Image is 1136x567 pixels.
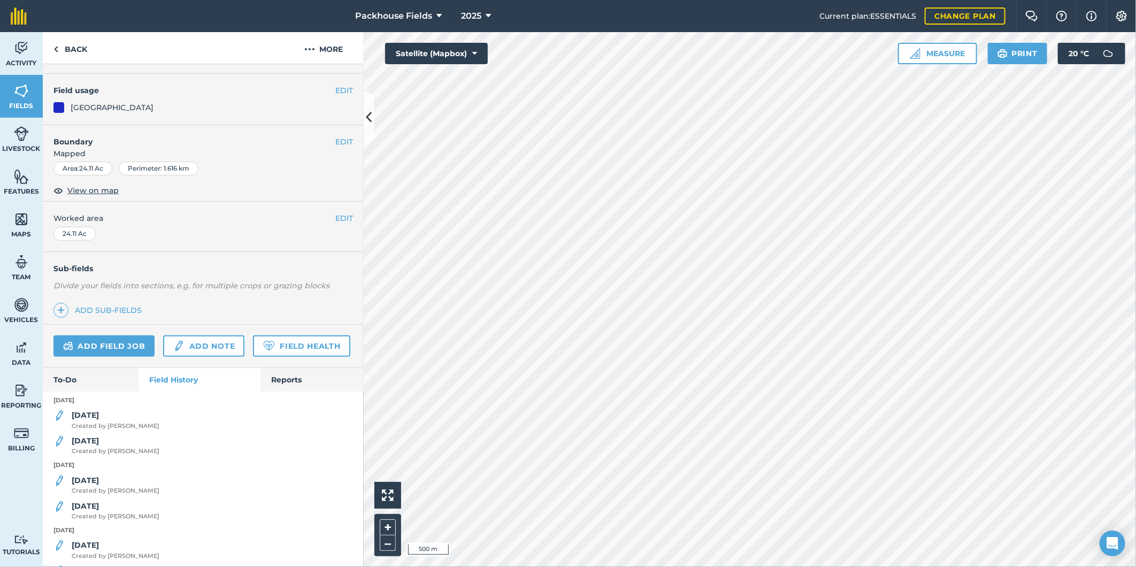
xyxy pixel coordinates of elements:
[283,32,364,64] button: More
[14,83,29,99] img: svg+xml;base64,PHN2ZyB4bWxucz0iaHR0cDovL3d3dy53My5vcmcvMjAwMC9zdmciIHdpZHRoPSI1NiIgaGVpZ2h0PSI2MC...
[72,410,99,420] strong: [DATE]
[819,10,916,22] span: Current plan : ESSENTIALS
[11,7,27,25] img: fieldmargin Logo
[14,425,29,441] img: svg+xml;base64,PD94bWwgdmVyc2lvbj0iMS4wIiBlbmNvZGluZz0idXRmLTgiPz4KPCEtLSBHZW5lcmF0b3I6IEFkb2JlIE...
[925,7,1005,25] a: Change plan
[380,535,396,551] button: –
[997,47,1008,60] img: svg+xml;base64,PHN2ZyB4bWxucz0iaHR0cDovL3d3dy53My5vcmcvMjAwMC9zdmciIHdpZHRoPSIxOSIgaGVpZ2h0PSIyNC...
[53,227,96,241] div: 24.11 Ac
[53,474,159,496] a: [DATE]Created by [PERSON_NAME]
[53,474,65,487] img: svg+xml;base64,PD94bWwgdmVyc2lvbj0iMS4wIiBlbmNvZGluZz0idXRmLTgiPz4KPCEtLSBHZW5lcmF0b3I6IEFkb2JlIE...
[385,43,488,64] button: Satellite (Mapbox)
[43,396,364,405] p: [DATE]
[1069,43,1089,64] span: 20 ° C
[988,43,1048,64] button: Print
[53,43,58,56] img: svg+xml;base64,PHN2ZyB4bWxucz0iaHR0cDovL3d3dy53My5vcmcvMjAwMC9zdmciIHdpZHRoPSI5IiBoZWlnaHQ9IjI0Ii...
[43,148,364,159] span: Mapped
[1025,11,1038,21] img: Two speech bubbles overlapping with the left bubble in the forefront
[1097,43,1119,64] img: svg+xml;base64,PD94bWwgdmVyc2lvbj0iMS4wIiBlbmNvZGluZz0idXRmLTgiPz4KPCEtLSBHZW5lcmF0b3I6IEFkb2JlIE...
[173,340,185,353] img: svg+xml;base64,PD94bWwgdmVyc2lvbj0iMS4wIiBlbmNvZGluZz0idXRmLTgiPz4KPCEtLSBHZW5lcmF0b3I6IEFkb2JlIE...
[53,184,119,197] button: View on map
[53,435,65,448] img: svg+xml;base64,PD94bWwgdmVyc2lvbj0iMS4wIiBlbmNvZGluZz0idXRmLTgiPz4KPCEtLSBHZW5lcmF0b3I6IEFkb2JlIE...
[53,303,146,318] a: Add sub-fields
[72,447,159,456] span: Created by [PERSON_NAME]
[53,184,63,197] img: svg+xml;base64,PHN2ZyB4bWxucz0iaHR0cDovL3d3dy53My5vcmcvMjAwMC9zdmciIHdpZHRoPSIxOCIgaGVpZ2h0PSIyNC...
[67,185,119,196] span: View on map
[53,539,65,552] img: svg+xml;base64,PD94bWwgdmVyc2lvbj0iMS4wIiBlbmNvZGluZz0idXRmLTgiPz4KPCEtLSBHZW5lcmF0b3I6IEFkb2JlIE...
[382,489,394,501] img: Four arrows, one pointing top left, one top right, one bottom right and the last bottom left
[163,335,244,357] a: Add note
[355,10,432,22] span: Packhouse Fields
[14,297,29,313] img: svg+xml;base64,PD94bWwgdmVyc2lvbj0iMS4wIiBlbmNvZGluZz0idXRmLTgiPz4KPCEtLSBHZW5lcmF0b3I6IEFkb2JlIE...
[898,43,977,64] button: Measure
[139,368,260,392] a: Field History
[53,409,159,431] a: [DATE]Created by [PERSON_NAME]
[1086,10,1097,22] img: svg+xml;base64,PHN2ZyB4bWxucz0iaHR0cDovL3d3dy53My5vcmcvMjAwMC9zdmciIHdpZHRoPSIxNyIgaGVpZ2h0PSIxNy...
[53,212,353,224] span: Worked area
[72,422,159,431] span: Created by [PERSON_NAME]
[43,526,364,535] p: [DATE]
[53,539,159,561] a: [DATE]Created by [PERSON_NAME]
[53,409,65,422] img: svg+xml;base64,PD94bWwgdmVyc2lvbj0iMS4wIiBlbmNvZGluZz0idXRmLTgiPz4KPCEtLSBHZW5lcmF0b3I6IEFkb2JlIE...
[53,85,335,96] h4: Field usage
[43,32,98,64] a: Back
[1058,43,1125,64] button: 20 °C
[260,368,364,392] a: Reports
[1115,11,1128,21] img: A cog icon
[14,340,29,356] img: svg+xml;base64,PD94bWwgdmVyc2lvbj0iMS4wIiBlbmNvZGluZz0idXRmLTgiPz4KPCEtLSBHZW5lcmF0b3I6IEFkb2JlIE...
[43,368,139,392] a: To-Do
[335,85,353,96] button: EDIT
[14,535,29,545] img: svg+xml;base64,PD94bWwgdmVyc2lvbj0iMS4wIiBlbmNvZGluZz0idXRmLTgiPz4KPCEtLSBHZW5lcmF0b3I6IEFkb2JlIE...
[53,162,112,175] div: Area : 24.11 Ac
[57,304,65,317] img: svg+xml;base64,PHN2ZyB4bWxucz0iaHR0cDovL3d3dy53My5vcmcvMjAwMC9zdmciIHdpZHRoPSIxNCIgaGVpZ2h0PSIyNC...
[335,212,353,224] button: EDIT
[14,382,29,399] img: svg+xml;base64,PD94bWwgdmVyc2lvbj0iMS4wIiBlbmNvZGluZz0idXRmLTgiPz4KPCEtLSBHZW5lcmF0b3I6IEFkb2JlIE...
[72,436,99,446] strong: [DATE]
[72,476,99,485] strong: [DATE]
[53,281,329,290] em: Divide your fields into sections, e.g. for multiple crops or grazing blocks
[14,254,29,270] img: svg+xml;base64,PD94bWwgdmVyc2lvbj0iMS4wIiBlbmNvZGluZz0idXRmLTgiPz4KPCEtLSBHZW5lcmF0b3I6IEFkb2JlIE...
[72,551,159,561] span: Created by [PERSON_NAME]
[14,40,29,56] img: svg+xml;base64,PD94bWwgdmVyc2lvbj0iMS4wIiBlbmNvZGluZz0idXRmLTgiPz4KPCEtLSBHZW5lcmF0b3I6IEFkb2JlIE...
[53,500,159,522] a: [DATE]Created by [PERSON_NAME]
[1055,11,1068,21] img: A question mark icon
[14,126,29,142] img: svg+xml;base64,PD94bWwgdmVyc2lvbj0iMS4wIiBlbmNvZGluZz0idXRmLTgiPz4KPCEtLSBHZW5lcmF0b3I6IEFkb2JlIE...
[53,435,159,456] a: [DATE]Created by [PERSON_NAME]
[14,211,29,227] img: svg+xml;base64,PHN2ZyB4bWxucz0iaHR0cDovL3d3dy53My5vcmcvMjAwMC9zdmciIHdpZHRoPSI1NiIgaGVpZ2h0PSI2MC...
[43,125,335,148] h4: Boundary
[71,102,153,113] div: [GEOGRAPHIC_DATA]
[461,10,481,22] span: 2025
[43,461,364,470] p: [DATE]
[43,263,364,274] h4: Sub-fields
[14,168,29,185] img: svg+xml;base64,PHN2ZyB4bWxucz0iaHR0cDovL3d3dy53My5vcmcvMjAwMC9zdmciIHdpZHRoPSI1NiIgaGVpZ2h0PSI2MC...
[72,486,159,496] span: Created by [PERSON_NAME]
[1100,531,1125,556] div: Open Intercom Messenger
[63,340,73,353] img: svg+xml;base64,PD94bWwgdmVyc2lvbj0iMS4wIiBlbmNvZGluZz0idXRmLTgiPz4KPCEtLSBHZW5lcmF0b3I6IEFkb2JlIE...
[119,162,198,175] div: Perimeter : 1.616 km
[72,540,99,550] strong: [DATE]
[335,136,353,148] button: EDIT
[53,500,65,513] img: svg+xml;base64,PD94bWwgdmVyc2lvbj0iMS4wIiBlbmNvZGluZz0idXRmLTgiPz4KPCEtLSBHZW5lcmF0b3I6IEFkb2JlIE...
[304,43,315,56] img: svg+xml;base64,PHN2ZyB4bWxucz0iaHR0cDovL3d3dy53My5vcmcvMjAwMC9zdmciIHdpZHRoPSIyMCIgaGVpZ2h0PSIyNC...
[253,335,350,357] a: Field Health
[910,48,920,59] img: Ruler icon
[72,501,99,511] strong: [DATE]
[72,512,159,522] span: Created by [PERSON_NAME]
[53,335,155,357] a: Add field job
[380,519,396,535] button: +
